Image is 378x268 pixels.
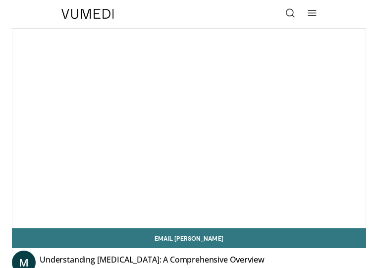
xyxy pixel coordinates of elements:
img: VuMedi Logo [61,9,114,19]
a: Email [PERSON_NAME] [12,228,366,248]
video-js: Video Player [12,29,366,228]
